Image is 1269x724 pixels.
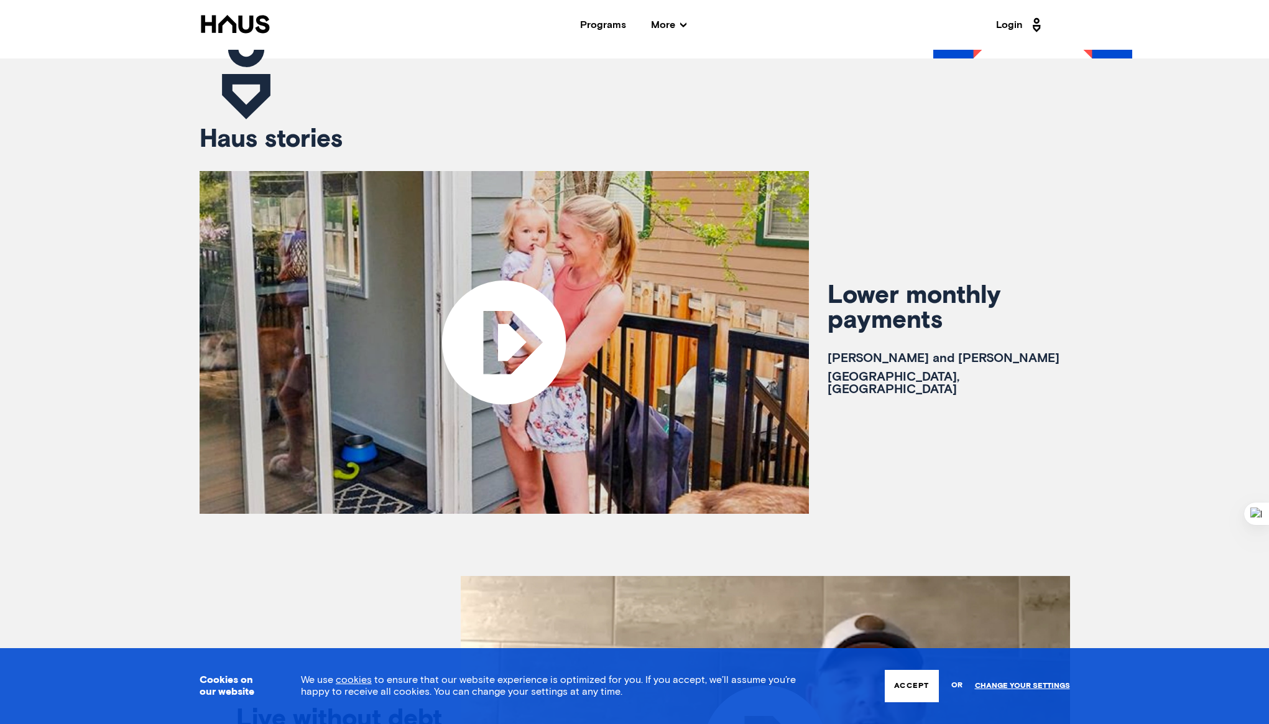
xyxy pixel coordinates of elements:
p: [GEOGRAPHIC_DATA], [GEOGRAPHIC_DATA] [828,371,1070,396]
h2: Haus stories [200,128,1070,152]
button: Accept [885,670,938,702]
a: Programs [580,20,626,30]
h3: Lower monthly payments [828,284,1070,333]
span: or [951,675,962,697]
h3: Cookies on our website [200,674,270,698]
span: More [651,20,686,30]
a: Change your settings [975,682,1070,690]
span: We use to ensure that our website experience is optimized for you. If you accept, we’ll assume yo... [301,675,796,697]
a: cookies [336,675,372,685]
p: [PERSON_NAME] and [PERSON_NAME] [828,352,1059,364]
a: Login [996,15,1045,35]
